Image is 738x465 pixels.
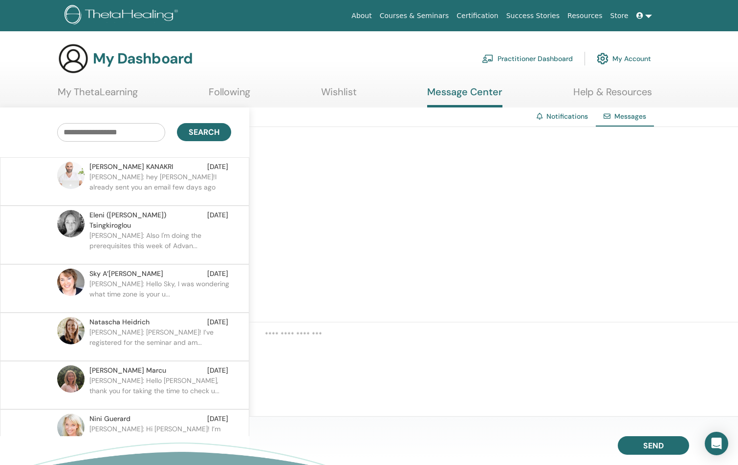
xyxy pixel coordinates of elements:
[607,7,632,25] a: Store
[209,86,250,105] a: Following
[37,58,87,64] div: Domain Overview
[58,43,89,74] img: generic-user-icon.jpg
[89,327,231,357] p: [PERSON_NAME]: [PERSON_NAME]! I’ve registered for the seminar and am...
[89,279,231,308] p: [PERSON_NAME]: Hello Sky, I was wondering what time zone is your u...
[427,86,502,107] a: Message Center
[89,424,231,453] p: [PERSON_NAME]: Hi [PERSON_NAME]! I’m interested in your upcoming advanced d...
[58,86,138,105] a: My ThetaLearning
[57,414,85,441] img: default.jpg
[16,25,23,33] img: website_grey.svg
[189,127,219,137] span: Search
[25,25,108,33] div: Domain: [DOMAIN_NAME]
[57,162,85,189] img: default.jpg
[207,269,228,279] span: [DATE]
[618,436,689,455] button: Send
[207,210,228,231] span: [DATE]
[321,86,357,105] a: Wishlist
[97,57,105,64] img: tab_keywords_by_traffic_grey.svg
[89,172,231,201] p: [PERSON_NAME]: hey [PERSON_NAME]!I already sent you an email few days ago
[89,414,130,424] span: Nini Guerard
[89,376,231,405] p: [PERSON_NAME]: Hello [PERSON_NAME], thank you for taking the time to check u...
[26,57,34,64] img: tab_domain_overview_orange.svg
[89,269,163,279] span: Sky A’[PERSON_NAME]
[347,7,375,25] a: About
[643,441,664,451] span: Send
[57,210,85,237] img: default.jpg
[502,7,564,25] a: Success Stories
[89,231,231,260] p: [PERSON_NAME]: Also I'm doing the prerequisites this week of Advan...
[89,162,173,172] span: [PERSON_NAME] KANAKRI
[65,5,181,27] img: logo.png
[177,123,231,141] button: Search
[564,7,607,25] a: Resources
[89,317,150,327] span: Natascha Heidrich
[93,50,193,67] h3: My Dashboard
[57,269,85,296] img: default.jpg
[546,112,588,121] a: Notifications
[614,112,646,121] span: Messages
[27,16,48,23] div: v 4.0.25
[597,48,651,69] a: My Account
[453,7,502,25] a: Certification
[207,162,228,172] span: [DATE]
[705,432,728,455] div: Open Intercom Messenger
[57,317,85,344] img: default.jpg
[89,210,207,231] span: Eleni ([PERSON_NAME]) Tsingkiroglou
[482,48,573,69] a: Practitioner Dashboard
[482,54,494,63] img: chalkboard-teacher.svg
[57,365,85,393] img: default.jpg
[597,50,608,67] img: cog.svg
[89,365,166,376] span: [PERSON_NAME] Marcu
[207,414,228,424] span: [DATE]
[16,16,23,23] img: logo_orange.svg
[573,86,652,105] a: Help & Resources
[207,365,228,376] span: [DATE]
[207,317,228,327] span: [DATE]
[376,7,453,25] a: Courses & Seminars
[108,58,165,64] div: Keywords by Traffic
